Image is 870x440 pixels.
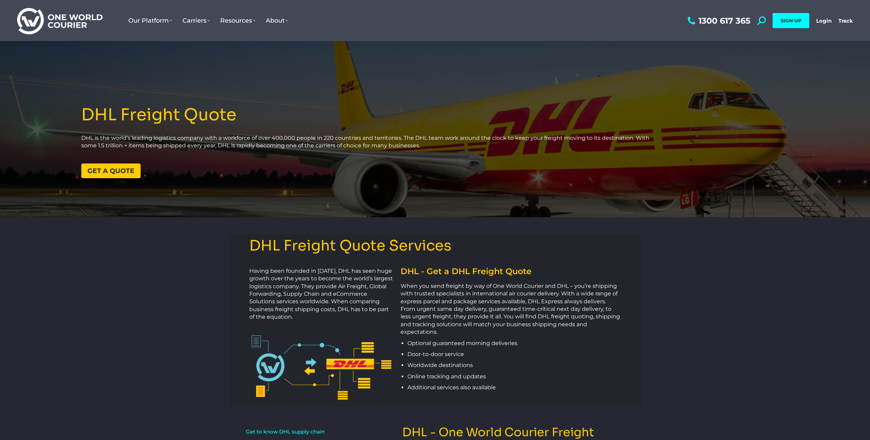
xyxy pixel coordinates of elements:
a: Resources [215,10,261,31]
span: About [266,17,288,24]
a: Carriers [177,10,215,31]
p: Optional guaranteed morning deliveries [407,340,620,347]
a: Login [816,17,832,24]
h2: DHL - Get a DHL Freight Quote [401,267,620,276]
p: Door-to-door service [407,351,620,358]
p: DHL is the world’s leading logistics company with a workforce of over 400,000 people in 220 count... [81,134,664,150]
span: Carriers [182,17,210,24]
img: TNT One World Courier Integration [249,331,394,404]
span: SIGN UP [780,17,801,24]
a: Our Platform [123,10,177,31]
a: About [261,10,293,31]
a: 1300 617 365 [686,16,750,25]
h2: Get to know DHL supply chain [246,429,397,434]
h3: DHL Freight Quote Services [249,238,621,254]
span: Our Platform [128,17,172,24]
span: Get a quote [87,168,134,174]
p: Online tracking and updates [407,373,620,380]
p: Worldwide destinations [407,362,620,369]
p: Additional services also available [407,384,620,391]
p: When you send freight by way of One World Courier and DHL – you’re shipping with trusted speciali... [401,282,620,336]
a: Track [838,17,853,24]
img: One World Courier [17,7,103,35]
span: Resources [220,17,255,24]
h1: DHL Freight Quote [81,106,664,124]
a: Get a quote [81,163,141,178]
p: Having been founded in [DATE], DHL has seen huge growth over the years to become the world’s larg... [249,267,394,321]
a: SIGN UP [773,13,809,28]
